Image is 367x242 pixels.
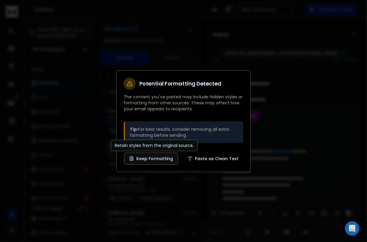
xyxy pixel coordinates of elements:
button: Keep Formatting [124,153,178,165]
div: Open Intercom Messenger [345,221,359,236]
h2: Potential Formatting Detected [139,81,221,86]
strong: Tip: [130,126,138,132]
button: Paste as Clean Text [183,153,243,165]
p: The content you've pasted may include hidden styles or formatting from other sources. These may a... [124,94,243,112]
p: For best results, consider removing all extra formatting before sending. [130,126,238,138]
